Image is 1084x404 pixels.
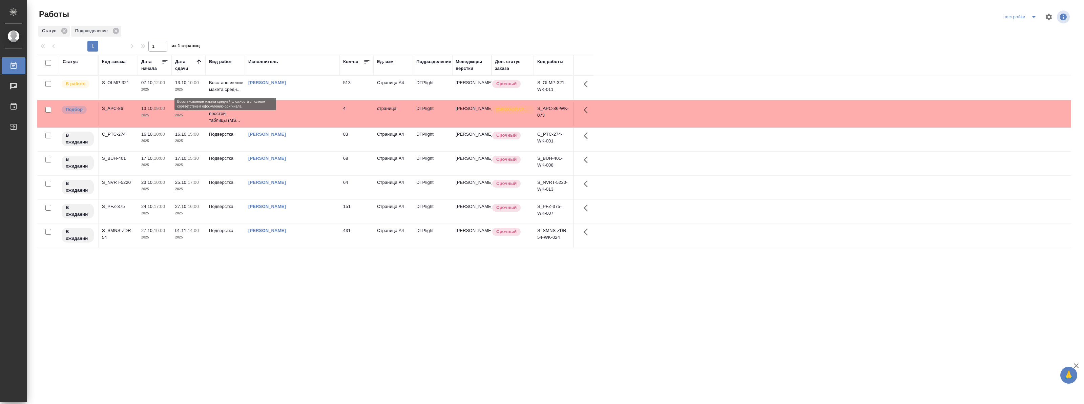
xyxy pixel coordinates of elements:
p: 2025 [141,186,168,193]
p: 09:00 [154,106,165,111]
div: Вид работ [209,58,232,65]
p: [PERSON_NAME] [456,179,488,186]
p: 13.10, [141,106,154,111]
div: Исполнитель назначен, приступать к работе пока рано [61,227,95,243]
p: 17:00 [188,180,199,185]
td: DTPlight [413,200,452,224]
div: Исполнитель назначен, приступать к работе пока рано [61,155,95,171]
div: Дата сдачи [175,58,195,72]
p: 16.10, [141,132,154,137]
td: 4 [340,102,374,126]
button: Здесь прячутся важные кнопки [580,152,596,168]
p: 13.10, [175,80,188,85]
p: 23.10, [141,180,154,185]
a: [PERSON_NAME] [248,204,286,209]
p: Подверстка [209,203,242,210]
p: Статус [42,27,59,34]
p: 17.10, [175,156,188,161]
div: Подразделение [416,58,451,65]
p: Подразделение [75,27,110,34]
p: Срочный [496,180,517,187]
p: 27.10, [141,228,154,233]
p: 13.10, [175,106,188,111]
td: DTPlight [413,152,452,175]
p: 2025 [175,234,202,241]
button: Здесь прячутся важные кнопки [580,200,596,216]
td: S_NVRT-5220-WK-013 [534,176,573,199]
p: Подверстка [209,179,242,186]
td: Страница А4 [374,128,413,151]
p: 2025 [175,86,202,93]
p: 2025 [141,210,168,217]
p: [PERSON_NAME] [456,79,488,86]
p: 07.10, [141,80,154,85]
div: Исполнитель назначен, приступать к работе пока рано [61,203,95,219]
div: Можно подбирать исполнителей [61,105,95,114]
div: S_OLMP-321 [102,79,134,86]
a: [PERSON_NAME] [248,132,286,137]
div: Исполнитель выполняет работу [61,79,95,89]
div: Статус [63,58,78,65]
td: 151 [340,200,374,224]
p: 16.10, [175,132,188,137]
p: 2025 [141,86,168,93]
a: [PERSON_NAME] [248,180,286,185]
td: S_APC-86-WK-073 [534,102,573,126]
div: C_PTC-274 [102,131,134,138]
p: 10:00 [188,80,199,85]
p: 2025 [175,138,202,145]
td: 431 [340,224,374,248]
p: [PERSON_NAME] [456,203,488,210]
td: S_SMNS-ZDR-54-WK-024 [534,224,573,248]
a: [PERSON_NAME] [248,228,286,233]
p: Подверстка [209,227,242,234]
td: S_OLMP-321-WK-011 [534,76,573,100]
p: 2025 [175,210,202,217]
p: Подверстка [209,155,242,162]
button: Здесь прячутся важные кнопки [580,224,596,240]
p: В ожидании [66,228,90,242]
p: 17:00 [154,204,165,209]
div: split button [1002,12,1041,22]
div: S_SMNS-ZDR-54 [102,227,134,241]
span: 🙏 [1063,368,1075,382]
td: 64 [340,176,374,199]
button: Здесь прячутся важные кнопки [580,102,596,118]
div: Код работы [537,58,563,65]
td: Страница А4 [374,152,413,175]
p: 10:00 [154,180,165,185]
div: Исполнитель назначен, приступать к работе пока рано [61,131,95,147]
p: 10:00 [154,132,165,137]
p: 10:00 [188,106,199,111]
td: DTPlight [413,176,452,199]
td: Страница А4 [374,200,413,224]
td: S_BUH-401-WK-008 [534,152,573,175]
p: Срочный [496,156,517,163]
button: 🙏 [1060,367,1077,384]
p: 27.10, [175,204,188,209]
td: страница [374,102,413,126]
td: C_PTC-274-WK-001 [534,128,573,151]
td: DTPlight [413,128,452,151]
p: 2025 [141,162,168,169]
div: Менеджеры верстки [456,58,488,72]
div: Кол-во [343,58,358,65]
div: Код заказа [102,58,126,65]
p: 25.10, [175,180,188,185]
p: 2025 [175,162,202,169]
span: Посмотреть информацию [1057,11,1071,23]
p: Срочный [496,204,517,211]
a: [PERSON_NAME] [248,156,286,161]
p: Срочный [496,132,517,139]
p: [DEMOGRAPHIC_DATA] [496,106,530,113]
p: 2025 [141,112,168,119]
p: Верстка простой таблицы (MS... [209,103,242,124]
div: Подразделение [71,26,121,37]
p: 2025 [175,112,202,119]
p: 01.11, [175,228,188,233]
p: В ожидании [66,132,90,146]
p: 2025 [141,234,168,241]
div: S_APC-86 [102,105,134,112]
div: S_NVRT-5220 [102,179,134,186]
p: В ожидании [66,180,90,194]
